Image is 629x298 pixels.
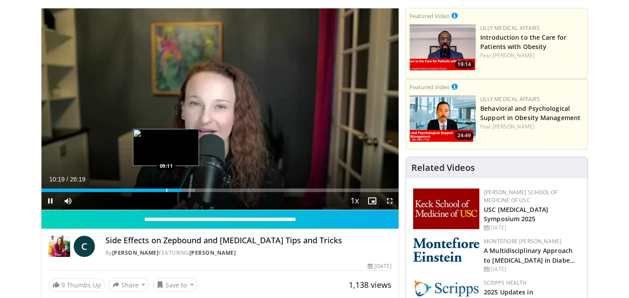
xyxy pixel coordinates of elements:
[484,246,575,264] a: A Multidisciplinary Approach to [MEDICAL_DATA] in Diabe…
[410,12,450,20] small: Featured Video
[411,162,475,173] h4: Related Videos
[105,249,392,257] div: By FEATURING
[59,192,77,210] button: Mute
[480,123,584,131] div: Feat.
[410,83,450,91] small: Featured Video
[484,224,580,232] div: [DATE]
[70,176,85,183] span: 26:19
[346,192,363,210] button: Playback Rate
[413,189,479,229] img: 7b941f1f-d101-407a-8bfa-07bd47db01ba.png.150x105_q85_autocrop_double_scale_upscale_version-0.2.jpg
[484,265,580,273] div: [DATE]
[363,192,381,210] button: Enable picture-in-picture mode
[480,52,584,60] div: Feat.
[484,238,561,245] a: Montefiore [PERSON_NAME]
[105,236,392,245] h4: Side Effects on Zepbound and [MEDICAL_DATA] Tips and Tricks
[480,95,540,103] a: Lilly Medical Affairs
[49,236,70,257] img: Dr. Carolynn Francavilla
[67,176,68,183] span: /
[189,249,236,257] a: [PERSON_NAME]
[112,249,159,257] a: [PERSON_NAME]
[74,236,95,257] a: C
[381,192,399,210] button: Fullscreen
[484,279,527,287] a: Scripps Health
[480,104,580,122] a: Behavioral and Psychological Support in Obesity Management
[41,189,399,192] div: Progress Bar
[61,281,65,289] span: 9
[413,238,479,262] img: b0142b4c-93a1-4b58-8f91-5265c282693c.png.150x105_q85_autocrop_double_scale_upscale_version-0.2.png
[455,132,474,140] span: 24:49
[368,262,392,270] div: [DATE]
[484,189,557,204] a: [PERSON_NAME] School of Medicine of USC
[493,123,535,130] a: [PERSON_NAME]
[493,52,535,59] a: [PERSON_NAME]
[484,205,548,223] a: USC [MEDICAL_DATA] Symposium 2025
[41,8,399,210] video-js: Video Player
[410,95,476,142] img: ba3304f6-7838-4e41-9c0f-2e31ebde6754.png.150x105_q85_crop-smart_upscale.png
[410,24,476,71] img: acc2e291-ced4-4dd5-b17b-d06994da28f3.png.150x105_q85_crop-smart_upscale.png
[480,33,566,51] a: Introduction to the Care for Patients with Obesity
[410,95,476,142] a: 24:49
[49,176,65,183] span: 10:19
[41,192,59,210] button: Pause
[109,278,150,292] button: Share
[413,279,479,297] img: c9f2b0b7-b02a-4276-a72a-b0cbb4230bc1.jpg.150x105_q85_autocrop_double_scale_upscale_version-0.2.jpg
[410,24,476,71] a: 19:14
[49,278,105,292] a: 9 Thumbs Up
[480,24,540,32] a: Lilly Medical Affairs
[133,129,199,166] img: image.jpeg
[349,279,392,290] span: 1,138 views
[455,60,474,68] span: 19:14
[153,278,198,292] button: Save to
